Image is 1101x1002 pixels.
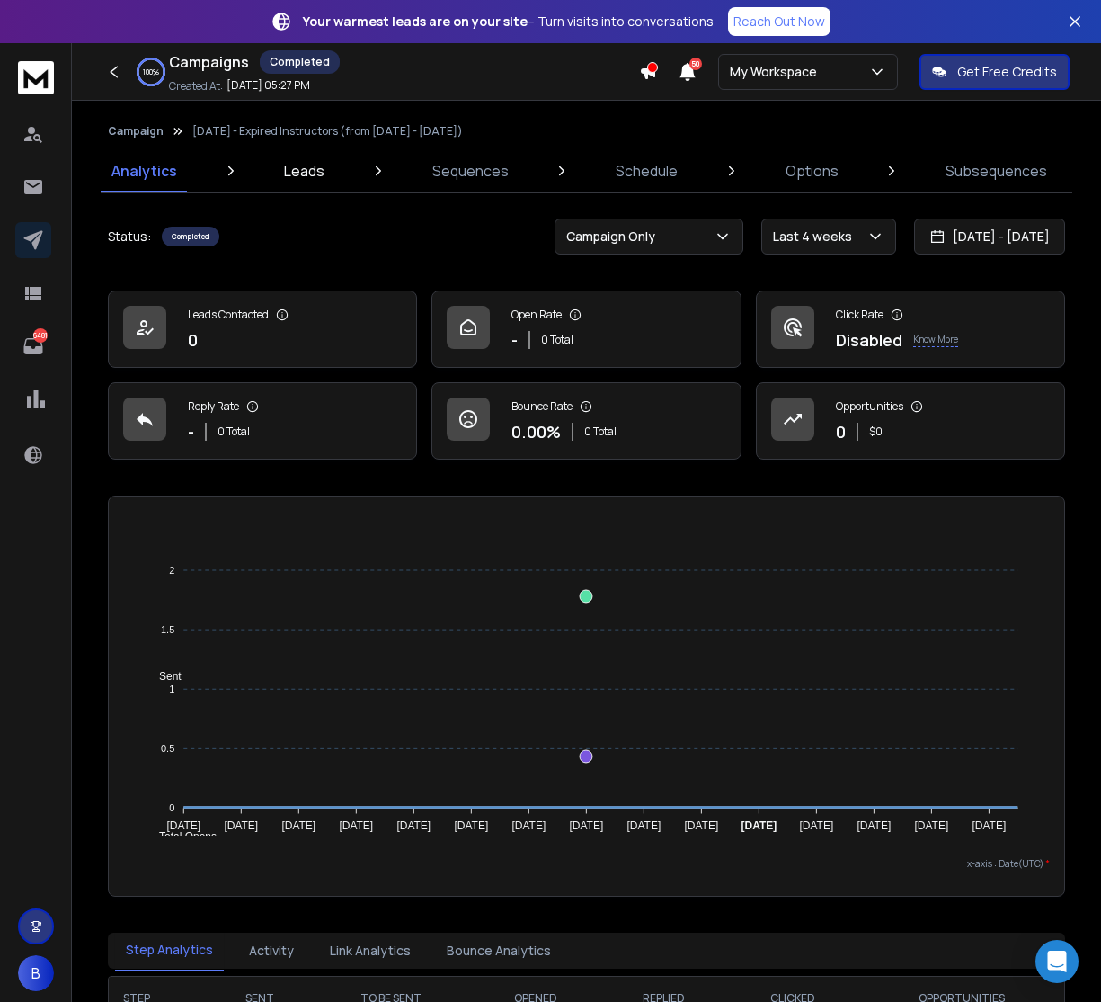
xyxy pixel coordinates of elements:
a: Open Rate-0 Total [431,291,741,368]
tspan: 2 [169,565,174,576]
span: Sent [146,670,182,683]
tspan: [DATE] [167,819,201,832]
button: Campaign [108,124,164,139]
a: Bounce Rate0.00%0 Total [431,382,741,460]
p: Schedule [616,160,678,182]
p: 0 [836,419,846,444]
p: Opportunities [836,399,903,414]
span: Total Opens [146,830,217,843]
p: 100 % [143,67,159,77]
p: - [511,327,518,353]
tspan: [DATE] [800,819,834,832]
p: Bounce Rate [511,399,573,414]
p: 0 Total [218,425,250,439]
tspan: 1 [169,684,174,694]
tspan: [DATE] [570,819,604,832]
button: Link Analytics [319,931,422,971]
a: Subsequences [935,149,1058,192]
strong: Your warmest leads are on your site [303,13,528,30]
p: Subsequences [946,160,1047,182]
p: Leads [284,160,324,182]
p: $ 0 [869,425,883,439]
button: B [18,955,54,991]
tspan: [DATE] [627,819,661,832]
p: [DATE] - Expired Instructors (from [DATE] - [DATE]) [192,124,463,139]
p: Status: [108,228,151,246]
p: Reach Out Now [733,13,825,31]
a: 6481 [15,328,51,364]
p: Analytics [111,160,177,182]
span: 50 [689,58,702,70]
p: – Turn visits into conversations [303,13,714,31]
p: Disabled [836,327,902,353]
tspan: [DATE] [915,819,949,832]
button: Activity [238,931,305,971]
tspan: 1.5 [161,624,174,635]
p: Campaign Only [566,228,662,246]
p: Options [786,160,839,182]
tspan: 0.5 [161,743,174,754]
p: Get Free Credits [957,63,1057,81]
tspan: [DATE] [741,819,777,832]
a: Leads Contacted0 [108,291,417,368]
tspan: [DATE] [225,819,259,832]
p: 0.00 % [511,419,561,444]
a: Opportunities0$0 [756,382,1065,460]
a: Click RateDisabledKnow More [756,291,1065,368]
p: Reply Rate [188,399,239,414]
tspan: 0 [169,802,174,813]
div: Open Intercom Messenger [1035,940,1079,983]
p: 0 [188,327,198,353]
img: logo [18,61,54,94]
tspan: [DATE] [455,819,489,832]
p: Last 4 weeks [773,228,859,246]
p: 6481 [33,328,48,343]
button: Step Analytics [115,930,224,971]
tspan: [DATE] [340,819,374,832]
p: - [188,419,194,444]
tspan: [DATE] [512,819,546,832]
p: 0 Total [584,425,617,439]
a: Leads [273,149,335,192]
p: My Workspace [730,63,824,81]
p: Click Rate [836,308,883,322]
p: Leads Contacted [188,308,269,322]
p: x-axis : Date(UTC) [123,857,1050,871]
p: Know More [913,333,958,347]
a: Sequences [422,149,519,192]
button: Bounce Analytics [436,931,562,971]
p: Open Rate [511,308,562,322]
div: Completed [260,50,340,74]
a: Analytics [101,149,188,192]
p: 0 Total [541,333,573,347]
tspan: [DATE] [857,819,892,832]
p: [DATE] 05:27 PM [226,78,310,93]
h1: Campaigns [169,51,249,73]
a: Options [775,149,849,192]
p: Sequences [432,160,509,182]
a: Schedule [605,149,688,192]
button: Get Free Credits [919,54,1070,90]
tspan: [DATE] [397,819,431,832]
a: Reach Out Now [728,7,830,36]
tspan: [DATE] [282,819,316,832]
a: Reply Rate-0 Total [108,382,417,460]
tspan: [DATE] [685,819,719,832]
div: Completed [162,227,219,246]
button: [DATE] - [DATE] [914,219,1065,255]
tspan: [DATE] [972,819,1007,832]
p: Created At: [169,79,223,94]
